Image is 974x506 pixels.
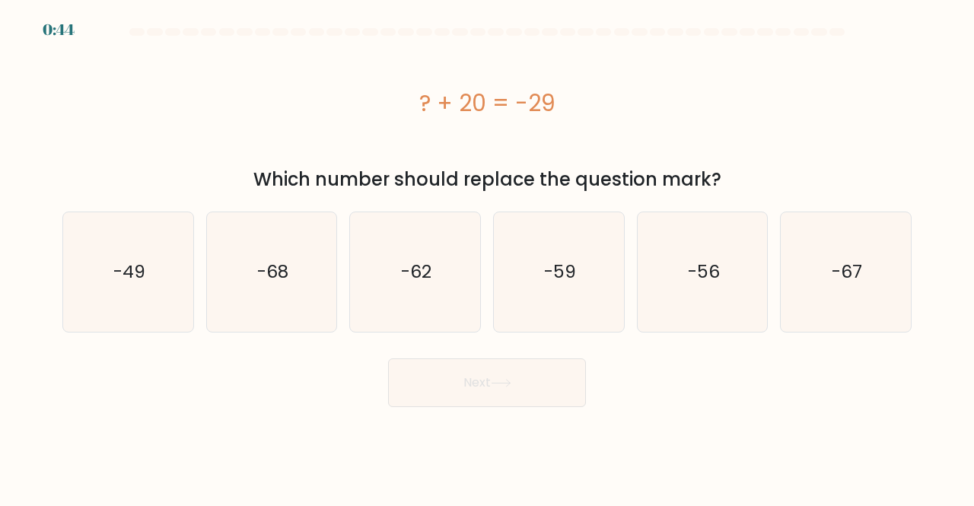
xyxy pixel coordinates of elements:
text: -67 [832,259,862,285]
text: -56 [688,259,720,285]
div: Which number should replace the question mark? [72,166,902,193]
text: -62 [401,259,431,285]
div: 0:44 [43,18,75,41]
div: ? + 20 = -29 [62,86,912,120]
text: -68 [257,259,288,285]
button: Next [388,358,586,407]
text: -59 [544,259,576,285]
text: -49 [113,259,145,285]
